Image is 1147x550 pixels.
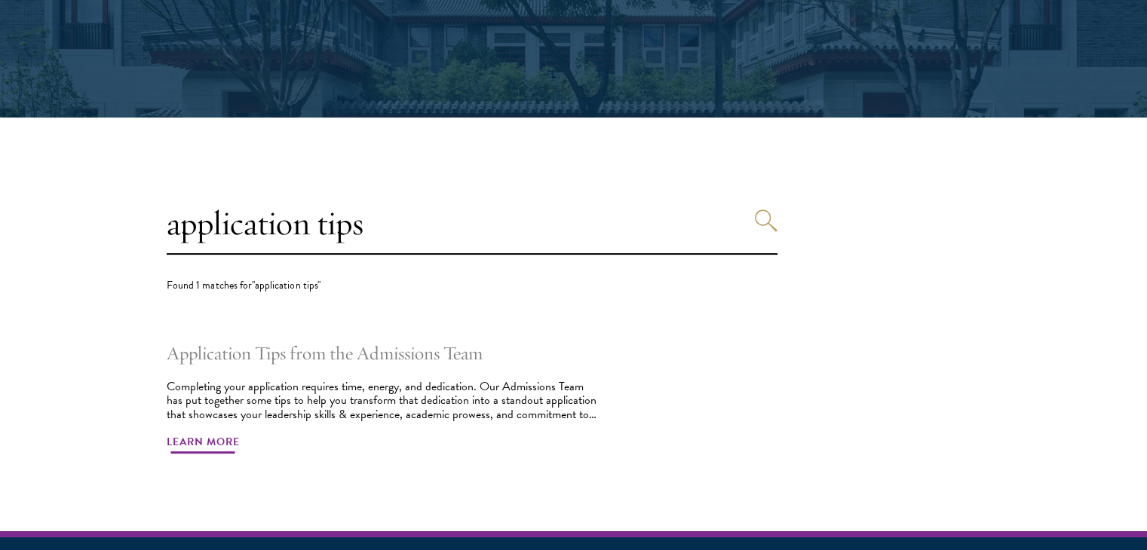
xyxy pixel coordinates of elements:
button: Search [755,209,777,232]
input: Search [167,193,777,255]
div: Found 1 matches for [167,277,777,293]
div: Completing your application requires time, energy, and dedication. Our Admissions Team has put to... [167,380,600,421]
h2: Application Tips from the Admissions Team [167,338,600,368]
span: "application tips" [252,277,320,293]
a: Application Tips from the Admissions Team Completing your application requires time, energy, and ... [167,338,600,456]
span: Learn More [167,432,240,456]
